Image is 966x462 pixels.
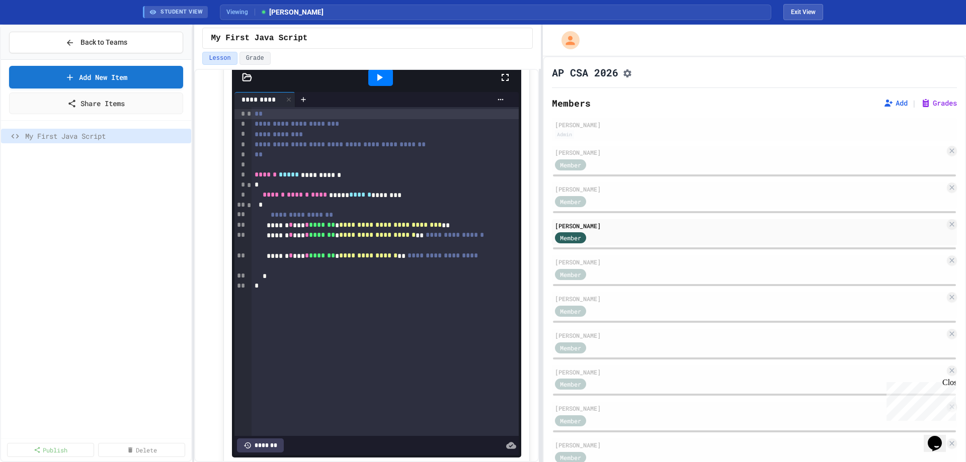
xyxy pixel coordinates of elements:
[555,404,945,413] div: [PERSON_NAME]
[924,422,956,452] iframe: chat widget
[555,367,945,377] div: [PERSON_NAME]
[555,294,945,303] div: [PERSON_NAME]
[560,270,581,279] span: Member
[555,148,945,157] div: [PERSON_NAME]
[560,343,581,352] span: Member
[560,197,581,206] span: Member
[7,443,94,457] a: Publish
[551,29,582,52] div: My Account
[160,8,203,17] span: STUDENT VIEW
[555,331,945,340] div: [PERSON_NAME]
[552,96,591,110] h2: Members
[202,52,237,65] button: Lesson
[622,66,632,78] button: Assignment Settings
[560,416,581,425] span: Member
[555,120,954,129] div: [PERSON_NAME]
[921,98,957,108] button: Grades
[555,257,945,266] div: [PERSON_NAME]
[4,4,69,64] div: Chat with us now!Close
[239,52,271,65] button: Grade
[9,66,183,88] a: Add New Item
[560,307,581,316] span: Member
[555,130,574,139] div: Admin
[882,378,956,421] iframe: chat widget
[560,380,581,389] span: Member
[9,93,183,114] a: Share Items
[25,131,187,141] span: My First Java Script
[560,160,581,169] span: Member
[555,221,945,230] div: [PERSON_NAME]
[912,97,917,109] span: |
[98,443,185,457] a: Delete
[211,32,307,44] span: My First Java Script
[552,65,618,79] h1: AP CSA 2026
[80,37,127,48] span: Back to Teams
[555,440,945,449] div: [PERSON_NAME]
[9,32,183,53] button: Back to Teams
[226,8,255,17] span: Viewing
[560,453,581,462] span: Member
[883,98,908,108] button: Add
[783,4,823,20] button: Exit student view
[260,7,324,18] span: [PERSON_NAME]
[560,233,581,242] span: Member
[555,184,945,194] div: [PERSON_NAME]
